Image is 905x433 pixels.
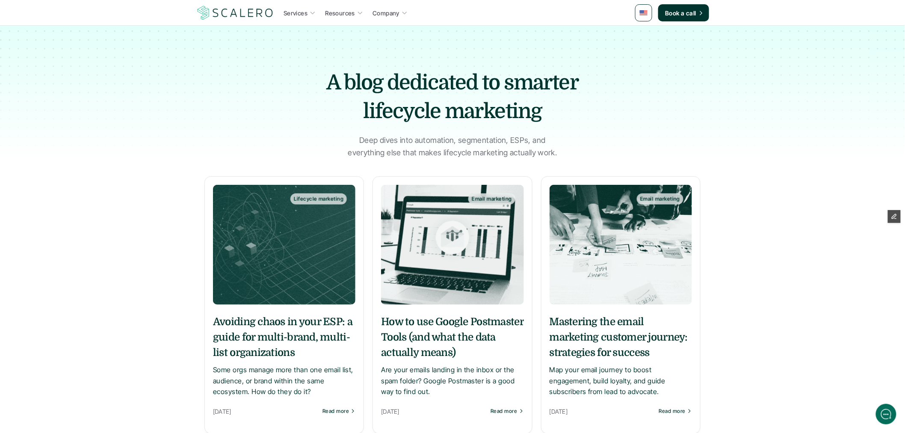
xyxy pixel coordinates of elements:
p: Email marketing [472,196,512,202]
h1: Hi! Welcome to [GEOGRAPHIC_DATA]. [13,42,158,55]
button: New conversation [13,113,158,130]
p: Read more [322,408,349,414]
a: Read more [322,408,355,414]
img: Created with Sora [213,185,355,305]
a: How to use Google Postmaster Tools (and what the data actually means)Are your emails landing in t... [381,314,523,397]
p: [DATE] [381,406,486,417]
span: New conversation [55,119,103,125]
iframe: gist-messenger-bubble-iframe [876,404,896,424]
p: Company [373,9,399,18]
img: Scalero company logotype [196,5,275,21]
h1: A blog dedicated to smarter lifecycle marketing [303,68,602,126]
p: [DATE] [550,406,655,417]
p: Are your emails landing in the inbox or the spam folder? Google Postmaster is a good way to find ... [381,365,523,397]
span: We run on Gist [71,299,108,305]
p: Some orgs manage more than one email list, audience, or brand within the same ecosystem. How do t... [213,365,355,397]
p: Deep dives into automation, segmentation, ESPs, and everything else that makes lifecycle marketin... [346,134,559,159]
p: Map your email journey to boost engagement, build loyalty, and guide subscribers from lead to adv... [550,365,692,397]
p: Read more [659,408,686,414]
button: Edit Framer Content [888,210,901,223]
p: Lifecycle marketing [294,196,343,202]
a: Avoiding chaos in your ESP: a guide for multi-brand, multi-list organizationsSome orgs manage mor... [213,314,355,397]
p: Resources [325,9,355,18]
img: Foto de <a href="https://unsplash.com/es/@cgower?utm_content=creditCopyText&utm_medium=referral&u... [381,185,523,305]
p: Services [284,9,308,18]
a: Mastering the email marketing customer journey: strategies for successMap your email journey to b... [550,314,692,397]
a: Created with SoraLifecycle marketing [213,185,355,305]
a: Book a call [658,4,709,21]
h2: Let us know if we can help with lifecycle marketing. [13,57,158,98]
img: Foto de <a href="https://unsplash.com/es/@uxindo?utm_content=creditCopyText&utm_medium=referral&u... [550,185,692,305]
a: Read more [491,408,523,414]
p: Email marketing [640,196,680,202]
h5: Mastering the email marketing customer journey: strategies for success [550,314,692,360]
h5: How to use Google Postmaster Tools (and what the data actually means) [381,314,523,360]
p: Book a call [665,9,696,18]
p: Read more [491,408,517,414]
h5: Avoiding chaos in your ESP: a guide for multi-brand, multi-list organizations [213,314,355,360]
a: Read more [659,408,692,414]
p: [DATE] [213,406,318,417]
